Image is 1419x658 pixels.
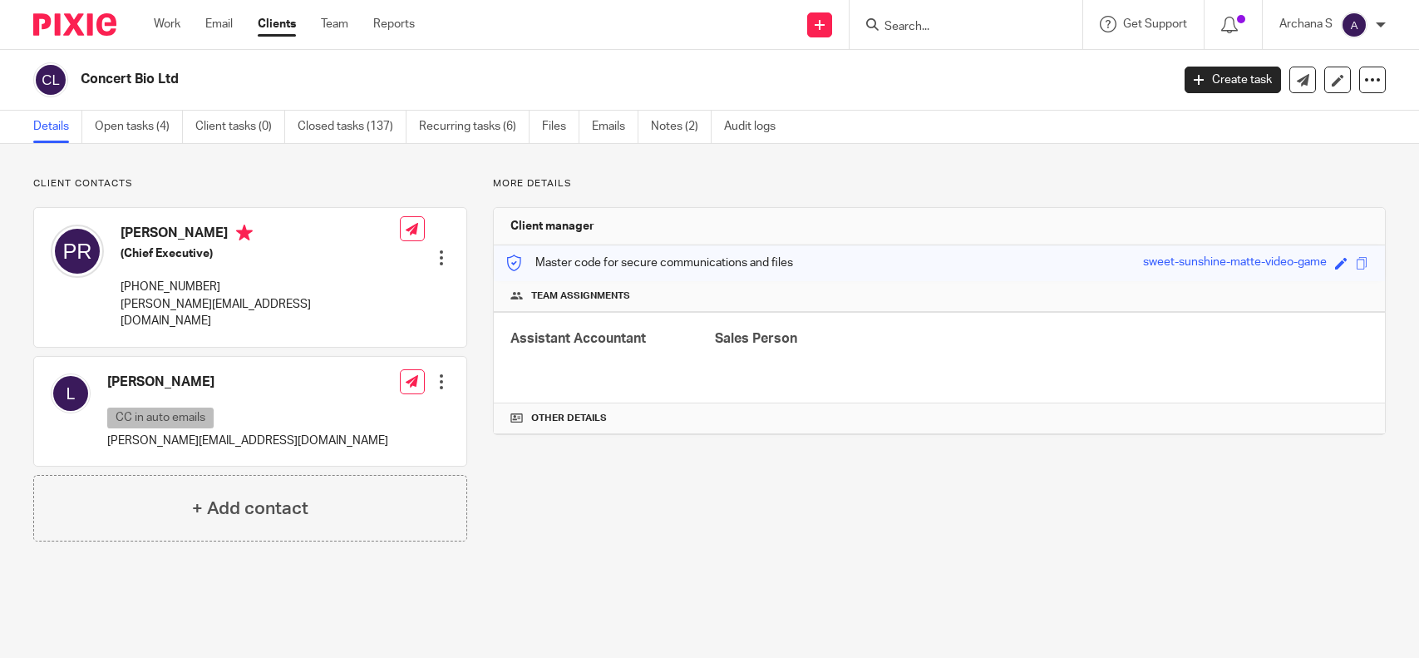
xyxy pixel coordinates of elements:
input: Search [883,20,1032,35]
a: Work [154,16,180,32]
span: Assistant Accountant [510,332,646,345]
h4: [PERSON_NAME] [121,225,400,245]
p: Archana S [1279,16,1333,32]
a: Team [321,16,348,32]
a: Reports [373,16,415,32]
a: Closed tasks (137) [298,111,406,143]
p: Master code for secure communications and files [506,255,793,271]
h5: (Chief Executive) [121,245,400,262]
h3: Client manager [510,218,594,235]
span: Edit code [1335,257,1348,270]
span: Get Support [1123,18,1187,30]
a: Emails [592,111,638,143]
img: svg%3E [51,374,91,413]
a: Details [33,111,82,143]
span: Team assignments [531,289,630,303]
span: Copy to clipboard [1356,257,1368,270]
a: Create task [1185,67,1281,93]
p: [PHONE_NUMBER] [121,279,400,295]
span: Other details [531,412,607,425]
h4: + Add contact [192,496,308,522]
img: svg%3E [51,225,104,278]
img: Pixie [33,13,116,36]
a: Client tasks (0) [195,111,285,143]
img: svg%3E [33,62,68,97]
p: More details [493,177,1386,190]
i: Primary [236,225,253,241]
h4: [PERSON_NAME] [107,374,388,391]
p: [PERSON_NAME][EMAIL_ADDRESS][DOMAIN_NAME] [121,296,400,330]
a: Send new email [1289,67,1316,93]
a: Edit client [1324,67,1351,93]
p: Client contacts [33,177,467,190]
p: [PERSON_NAME][EMAIL_ADDRESS][DOMAIN_NAME] [107,433,388,449]
a: Notes (2) [651,111,712,143]
a: Audit logs [724,111,788,143]
a: Email [205,16,233,32]
a: Files [542,111,579,143]
a: Clients [258,16,296,32]
a: Recurring tasks (6) [419,111,530,143]
p: CC in auto emails [107,408,214,428]
div: sweet-sunshine-matte-video-game [1143,254,1327,273]
a: Open tasks (4) [95,111,183,143]
img: svg%3E [1341,12,1367,38]
h2: Concert Bio Ltd [81,71,944,88]
span: Sales Person [715,332,797,345]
